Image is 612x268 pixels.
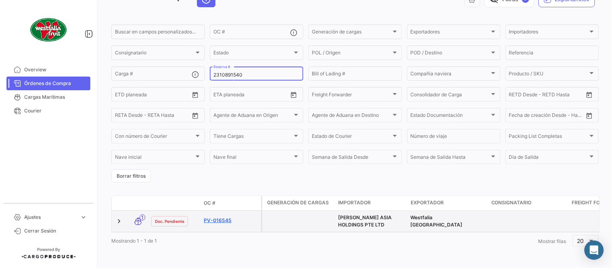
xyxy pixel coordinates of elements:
span: Tiene Cargas [213,135,292,140]
a: Overview [6,63,90,77]
span: Overview [24,66,87,73]
span: Agente de Aduana en Origen [213,114,292,119]
span: 1 [140,214,145,220]
span: Generación de cargas [312,30,391,36]
datatable-header-cell: OC # [201,196,261,210]
a: PV-016545 [204,217,258,224]
span: Consignatario [491,199,532,206]
a: Cargas Marítimas [6,90,90,104]
span: Nave final [213,156,292,161]
span: 20 [577,237,584,244]
span: Freight Forwarder [312,93,391,98]
span: Órdenes de Compra [24,80,87,87]
span: DOLE ASIA HOLDINGS PTE LTD [338,214,392,228]
button: Open calendar [288,89,300,101]
span: Generación de cargas [267,199,329,206]
input: Desde [115,93,130,98]
input: Desde [509,93,524,98]
span: Doc. Pendiente [155,218,184,224]
span: Packing List Completas [509,135,588,140]
span: Estado [213,51,292,57]
span: Ajustes [24,214,77,221]
span: Agente de Aduana en Destino [312,114,391,119]
span: Mostrar filas [539,238,566,244]
span: Estado Documentación [411,114,490,119]
datatable-header-cell: Consignatario [488,196,569,210]
span: Con número de Courier [115,135,194,140]
a: Expand/Collapse Row [115,217,123,225]
span: Importadores [509,30,588,36]
button: Borrar filtros [111,169,151,183]
a: Courier [6,104,90,118]
input: Hasta [135,93,171,98]
input: Hasta [135,114,171,119]
input: Hasta [529,93,565,98]
span: Mostrando 1 - 1 de 1 [111,238,157,244]
span: expand_more [80,214,87,221]
span: POL / Origen [312,51,391,57]
span: Consignatario [115,51,194,57]
input: Hasta [529,114,565,119]
span: Nave inicial [115,156,194,161]
span: Cerrar Sesión [24,227,87,235]
a: Órdenes de Compra [6,77,90,90]
span: Importador [338,199,371,206]
datatable-header-cell: Importador [335,196,407,210]
datatable-header-cell: Exportador [407,196,488,210]
input: Hasta [234,93,269,98]
span: Courier [24,107,87,114]
span: OC # [204,199,215,207]
img: client-50.png [28,10,69,50]
div: Open Intercom Messenger [585,241,604,260]
span: Westfalia Perú [411,214,463,228]
span: Compañía naviera [411,72,490,78]
span: Producto / SKU [509,72,588,78]
span: Semana de Salida Desde [312,156,391,161]
input: Desde [509,114,524,119]
datatable-header-cell: Generación de cargas [262,196,335,210]
span: POD / Destino [411,51,490,57]
button: Open calendar [583,89,595,101]
span: Día de Salida [509,156,588,161]
span: Estado de Courier [312,135,391,140]
input: Desde [213,93,228,98]
button: Open calendar [189,110,201,122]
span: Consolidador de Carga [411,93,490,98]
span: Cargas Marítimas [24,93,87,101]
span: Exportadores [411,30,490,36]
button: Open calendar [583,110,595,122]
span: Semana de Salida Hasta [411,156,490,161]
span: Exportador [411,199,444,206]
datatable-header-cell: Modo de Transporte [128,200,148,206]
input: Desde [115,114,130,119]
button: Open calendar [189,89,201,101]
datatable-header-cell: Estado Doc. [148,200,201,206]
